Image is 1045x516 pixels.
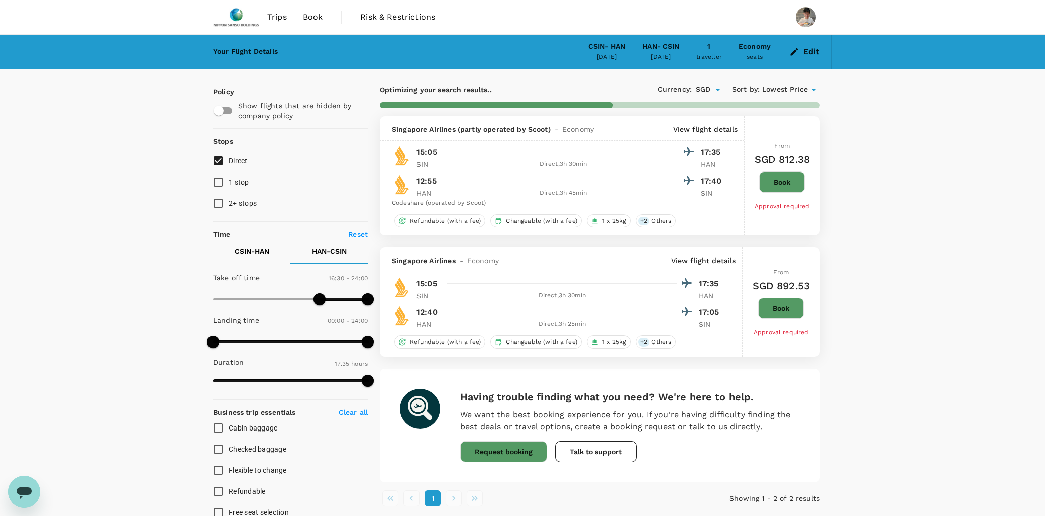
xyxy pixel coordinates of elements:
[642,41,679,52] div: HAN - CSIN
[380,84,600,95] p: Optimizing your search results..
[598,217,630,225] span: 1 x 25kg
[636,214,676,227] div: +2Others
[392,277,412,297] img: SQ
[773,269,789,276] span: From
[328,317,368,324] span: 00:00 - 24:00
[416,306,438,318] p: 12:40
[394,214,485,227] div: Refundable (with a fee)
[213,408,296,416] strong: Business trip essentials
[229,424,277,432] span: Cabin baggage
[739,41,771,52] div: Economy
[762,84,808,95] span: Lowest Price
[213,229,231,239] p: Time
[587,214,631,227] div: 1 x 25kg
[229,445,286,453] span: Checked baggage
[796,7,816,27] img: Brian Chua
[213,6,259,28] img: Nippon Sanso Holdings Singapore Pte Ltd
[229,178,249,186] span: 1 stop
[597,52,617,62] div: [DATE]
[339,407,368,417] p: Clear all
[658,84,692,95] span: Currency :
[707,41,710,52] div: 1
[636,335,676,349] div: +2Others
[406,338,485,347] span: Refundable (with a fee)
[416,188,442,198] p: HAN
[638,217,649,225] span: + 2
[701,175,726,187] p: 17:40
[490,335,581,349] div: Changeable (with a fee)
[416,159,442,169] p: SIN
[699,319,724,329] p: SIN
[701,188,726,198] p: SIN
[238,101,361,121] p: Show flights that are hidden by company policy
[651,52,671,62] div: [DATE]
[448,188,679,198] div: Direct , 3h 45min
[701,159,726,169] p: HAN
[380,490,673,506] nav: pagination navigation
[229,466,287,474] span: Flexible to change
[392,124,551,134] span: Singapore Airlines (partly operated by Scoot)
[598,338,630,347] span: 1 x 25kg
[647,338,675,347] span: Others
[696,52,722,62] div: traveller
[699,278,724,290] p: 17:35
[460,409,800,433] p: We want the best booking experience for you. If you're having difficulty finding the best deals o...
[673,493,820,503] p: Showing 1 - 2 of 2 results
[229,199,257,207] span: 2+ stops
[673,124,738,134] p: View flight details
[213,46,278,57] div: Your Flight Details
[416,291,442,301] p: SIN
[335,360,368,367] span: 17.35 hours
[755,151,810,167] h6: SGD 812.38
[647,217,675,225] span: Others
[753,278,810,294] h6: SGD 892.53
[348,229,368,239] p: Reset
[416,319,442,329] p: HAN
[312,246,347,256] p: HAN - CSIN
[699,291,724,301] p: HAN
[699,306,724,318] p: 17:05
[406,217,485,225] span: Refundable (with a fee)
[392,306,412,326] img: SQ
[392,198,726,208] div: Codeshare (operated by Scoot)
[448,159,679,169] div: Direct , 3h 30min
[213,315,259,325] p: Landing time
[213,87,222,97] p: Policy
[502,338,581,347] span: Changeable (with a fee)
[267,11,287,23] span: Trips
[392,255,456,266] span: Singapore Airlines
[329,275,368,282] span: 16:30 - 24:00
[747,52,763,62] div: seats
[758,298,804,319] button: Book
[460,441,547,462] button: Request booking
[759,171,805,193] button: Book
[711,82,725,97] button: Open
[360,11,435,23] span: Risk & Restrictions
[394,335,485,349] div: Refundable (with a fee)
[732,84,760,95] span: Sort by :
[213,137,233,145] strong: Stops
[392,146,412,166] img: SQ
[774,142,790,149] span: From
[467,255,499,266] span: Economy
[213,273,260,283] p: Take off time
[213,357,244,367] p: Duration
[448,319,677,329] div: Direct , 3h 25min
[671,255,736,266] p: View flight details
[460,389,800,405] h6: Having trouble finding what you need? We're here to help.
[562,124,594,134] span: Economy
[638,338,649,347] span: + 2
[229,487,266,495] span: Refundable
[755,203,810,210] span: Approval required
[701,146,726,158] p: 17:35
[555,441,637,462] button: Talk to support
[456,255,467,266] span: -
[587,335,631,349] div: 1 x 25kg
[448,291,677,301] div: Direct , 3h 30min
[229,157,248,165] span: Direct
[551,124,562,134] span: -
[416,278,437,290] p: 15:05
[754,329,809,336] span: Approval required
[787,44,823,60] button: Edit
[303,11,323,23] span: Book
